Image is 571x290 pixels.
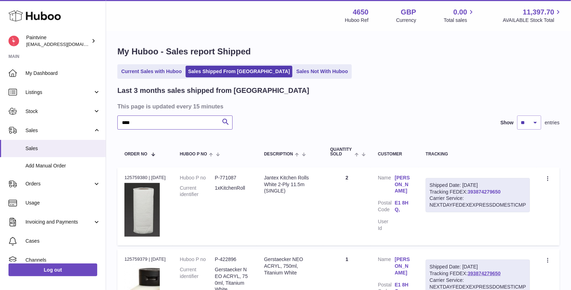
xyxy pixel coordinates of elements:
div: Huboo Ref [345,17,369,24]
a: 11,397.70 AVAILABLE Stock Total [503,7,563,24]
span: Add Manual Order [25,162,100,169]
span: 11,397.70 [523,7,554,17]
dt: Current identifier [180,185,215,198]
dt: Huboo P no [180,256,215,263]
span: Usage [25,200,100,206]
dd: P-422896 [215,256,250,263]
div: Currency [396,17,416,24]
a: Sales Not With Huboo [294,66,350,77]
h1: My Huboo - Sales report Shipped [117,46,560,57]
strong: GBP [401,7,416,17]
dt: Postal Code [378,200,395,215]
a: 0.00 Total sales [444,7,475,24]
dt: Name [378,174,395,196]
a: E1 8HQ, [395,200,412,213]
div: Carrier Service: NEXTDAYFEDEXEXPRESSDOMESTICMP [430,195,526,208]
a: Current Sales with Huboo [119,66,184,77]
span: Invoicing and Payments [25,219,93,225]
span: Sales [25,127,93,134]
dt: User Id [378,218,395,232]
span: My Dashboard [25,70,100,77]
a: Log out [8,264,97,276]
span: Cases [25,238,100,244]
dt: Huboo P no [180,174,215,181]
span: Orders [25,180,93,187]
span: AVAILABLE Stock Total [503,17,563,24]
a: [PERSON_NAME] [395,174,412,195]
div: Shipped Date: [DATE] [430,182,526,189]
a: Sales Shipped From [GEOGRAPHIC_DATA] [186,66,292,77]
div: 125759379 | [DATE] [124,256,166,262]
img: euan@paintvine.co.uk [8,36,19,46]
span: entries [545,119,560,126]
div: Tracking FEDEX: [426,178,530,213]
dt: Name [378,256,395,278]
span: [EMAIL_ADDRESS][DOMAIN_NAME] [26,41,104,47]
h2: Last 3 months sales shipped from [GEOGRAPHIC_DATA] [117,86,309,95]
strong: 4650 [353,7,369,17]
span: Total sales [444,17,475,24]
h3: This page is updated every 15 minutes [117,102,558,110]
span: Order No [124,152,147,156]
div: Paintvine [26,34,90,48]
div: Shipped Date: [DATE] [430,264,526,270]
div: Customer [378,152,412,156]
div: Jantex Kitchen Rolls White 2-Ply 11.5m (SINGLE) [264,174,316,195]
a: 393874279650 [468,189,501,195]
td: 2 [323,167,371,245]
label: Show [501,119,514,126]
span: Channels [25,257,100,264]
span: Description [264,152,293,156]
img: 1683653328.png [124,183,160,237]
span: Sales [25,145,100,152]
dd: P-771087 [215,174,250,181]
span: Quantity Sold [330,147,353,156]
span: Stock [25,108,93,115]
a: 393874279650 [468,271,501,276]
span: Listings [25,89,93,96]
a: [PERSON_NAME] [395,256,412,276]
div: 125759380 | [DATE] [124,174,166,181]
span: Huboo P no [180,152,207,156]
span: 0.00 [454,7,467,17]
div: Gerstaecker NEO ACRYL, 750ml, Titanium White [264,256,316,276]
div: Tracking [426,152,530,156]
dd: 1xKitchenRoll [215,185,250,198]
